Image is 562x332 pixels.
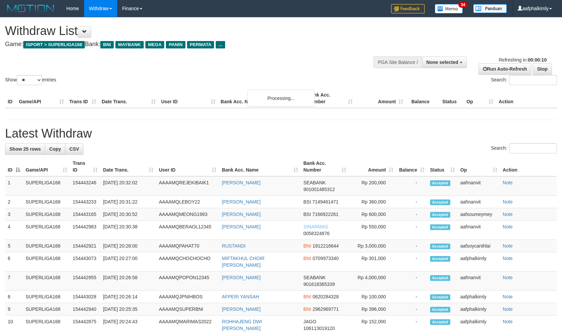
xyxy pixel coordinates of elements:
td: [DATE] 20:25:35 [100,303,156,316]
td: [DATE] 20:27:00 [100,252,156,271]
td: 6 [5,252,23,271]
td: [DATE] 20:28:00 [100,240,156,252]
td: - [396,303,427,316]
a: CSV [65,143,83,155]
span: BSI [304,199,311,205]
span: JAGO [304,319,316,324]
td: 154443028 [70,291,100,303]
span: BNI [100,41,113,48]
span: SEABANK [304,275,326,280]
span: Copy [49,146,61,152]
td: - [396,176,427,196]
td: 154442940 [70,303,100,316]
span: Copy 0058324876 to clipboard [304,231,330,236]
label: Search: [491,75,557,85]
td: SUPERLIGA168 [23,271,70,291]
a: [PERSON_NAME] [222,224,260,229]
span: Accepted [430,275,450,281]
span: MEGA [145,41,165,48]
th: Bank Acc. Name: activate to sort column ascending [219,157,301,176]
a: Note [503,243,513,249]
span: Copy 0709973340 to clipboard [313,256,339,261]
span: Copy 7149461471 to clipboard [312,199,339,205]
a: Note [503,275,513,280]
select: Showentries [17,75,42,85]
td: 154442921 [70,240,100,252]
img: MOTION_logo.png [5,3,56,13]
th: Op: activate to sort column ascending [458,157,500,176]
td: - [396,221,427,240]
a: Show 25 rows [5,143,45,155]
td: SUPERLIGA168 [23,291,70,303]
td: 1 [5,176,23,196]
td: SUPERLIGA168 [23,176,70,196]
span: Copy 106113019120 to clipboard [304,326,335,331]
span: Accepted [430,180,450,186]
span: Copy 2962969771 to clipboard [313,306,339,312]
span: BNI [304,306,311,312]
a: Note [503,306,513,312]
span: Accepted [430,256,450,262]
span: SEABANK [304,180,326,185]
td: AAAAMQREJEKIBAIK1 [156,176,219,196]
td: AAAAMQPOPON12345 [156,271,219,291]
th: Bank Acc. Number: activate to sort column ascending [301,157,349,176]
td: 9 [5,303,23,316]
a: ROHHAJENG DWI [PERSON_NAME] [222,319,262,331]
strong: 00:00:10 [528,57,547,63]
td: SUPERLIGA168 [23,303,70,316]
input: Search: [509,143,557,153]
span: CSV [69,146,79,152]
td: aafphalkimly [458,252,500,271]
td: - [396,196,427,208]
td: aafmanvit [458,221,500,240]
td: SUPERLIGA168 [23,221,70,240]
div: Processing... [247,90,315,107]
label: Show entries [5,75,56,85]
td: [DATE] 20:26:14 [100,291,156,303]
td: aafphalkimly [458,291,500,303]
td: Rp 100,000 [349,291,396,303]
a: [PERSON_NAME] [222,275,260,280]
td: AAAAMQLEBOY22 [156,196,219,208]
td: - [396,208,427,221]
td: aafmanvit [458,271,500,291]
a: AFPERI YANSAH [222,294,259,299]
td: 154442983 [70,221,100,240]
a: Copy [45,143,65,155]
h1: Withdraw List [5,24,368,38]
td: AAAAMQCHOCHOCHO [156,252,219,271]
span: Accepted [430,319,450,325]
td: 7 [5,271,23,291]
a: MIFTAKHUL CHOIR [PERSON_NAME] [222,256,265,268]
th: Date Trans.: activate to sort column ascending [100,157,156,176]
td: 154442955 [70,271,100,291]
th: ID [5,89,16,108]
img: Button%20Memo.svg [435,4,463,13]
td: 4 [5,221,23,240]
td: AAAAMQMEONG1993 [156,208,219,221]
td: Rp 360,000 [349,196,396,208]
th: User ID: activate to sort column ascending [156,157,219,176]
th: Game/API: activate to sort column ascending [23,157,70,176]
th: Action [500,157,557,176]
span: ... [216,41,225,48]
span: Accepted [430,307,450,312]
label: Search: [491,143,557,153]
td: [DATE] 20:30:52 [100,208,156,221]
span: BNI [304,243,311,249]
td: 154443233 [70,196,100,208]
span: Accepted [430,199,450,205]
button: None selected [422,57,467,68]
a: Stop [533,63,552,75]
span: SINARMAS [304,224,328,229]
td: SUPERLIGA168 [23,240,70,252]
td: [DATE] 20:30:38 [100,221,156,240]
td: AAAAMQJPNIHBOS [156,291,219,303]
td: SUPERLIGA168 [23,196,70,208]
td: Rp 550,000 [349,221,396,240]
td: SUPERLIGA168 [23,208,70,221]
td: - [396,240,427,252]
span: None selected [426,60,458,65]
th: Bank Acc. Name [218,89,305,108]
